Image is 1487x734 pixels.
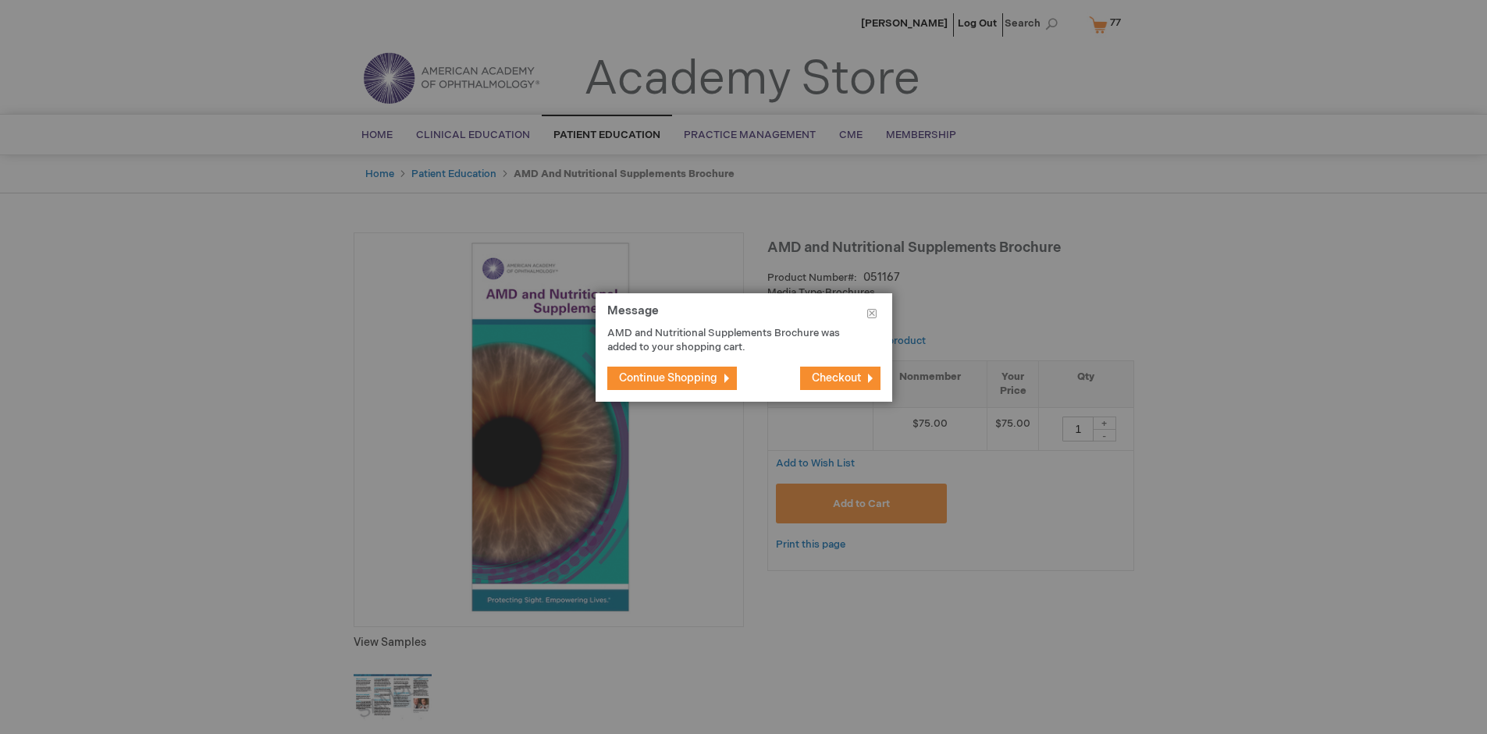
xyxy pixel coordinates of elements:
[607,367,737,390] button: Continue Shopping
[800,367,880,390] button: Checkout
[607,326,857,355] p: AMD and Nutritional Supplements Brochure was added to your shopping cart.
[619,371,717,385] span: Continue Shopping
[812,371,861,385] span: Checkout
[607,305,880,326] h1: Message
